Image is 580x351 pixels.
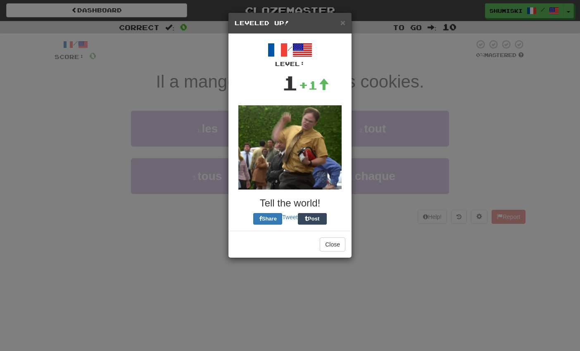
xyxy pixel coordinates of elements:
[298,213,327,225] button: Post
[253,213,282,225] button: Share
[320,237,345,251] button: Close
[340,18,345,27] span: ×
[235,198,345,209] h3: Tell the world!
[282,214,297,221] a: Tweet
[235,60,345,68] div: Level:
[282,68,299,97] div: 1
[235,19,345,27] h5: Leveled Up!
[235,40,345,68] div: /
[340,18,345,27] button: Close
[238,105,342,190] img: dwight-38fd9167b88c7212ef5e57fe3c23d517be8a6295dbcd4b80f87bd2b6bd7e5025.gif
[299,77,329,93] div: +1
